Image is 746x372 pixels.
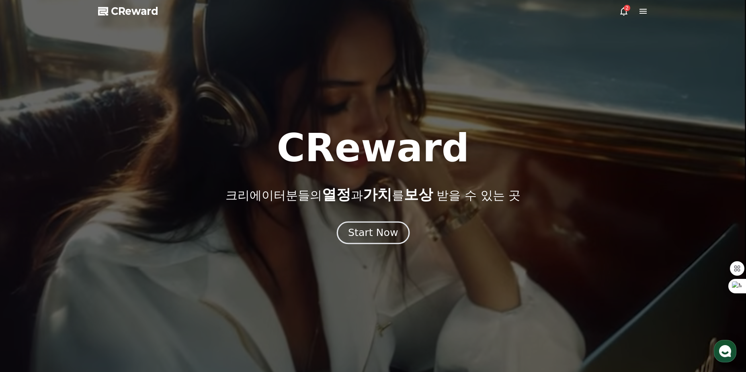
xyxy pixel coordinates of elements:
[336,221,409,244] button: Start Now
[98,5,158,18] a: CReward
[277,129,469,167] h1: CReward
[338,230,408,238] a: Start Now
[124,266,134,273] span: 설정
[111,5,158,18] span: CReward
[53,254,104,274] a: 대화
[2,254,53,274] a: 홈
[363,186,392,203] span: 가치
[624,5,630,11] div: 2
[74,267,83,273] span: 대화
[619,6,629,16] a: 2
[404,186,433,203] span: 보상
[322,186,351,203] span: 열정
[25,266,30,273] span: 홈
[104,254,154,274] a: 설정
[225,187,521,203] p: 크리에이터분들의 과 를 받을 수 있는 곳
[348,226,398,240] div: Start Now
